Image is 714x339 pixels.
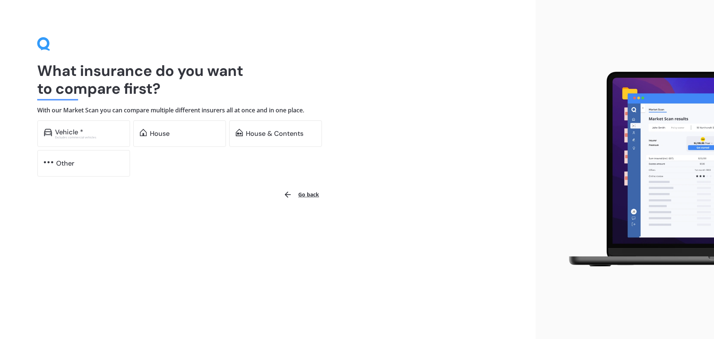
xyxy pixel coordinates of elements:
[55,128,83,136] div: Vehicle *
[558,67,714,272] img: laptop.webp
[44,159,53,166] img: other.81dba5aafe580aa69f38.svg
[150,130,170,137] div: House
[37,106,498,114] h4: With our Market Scan you can compare multiple different insurers all at once and in one place.
[44,129,52,136] img: car.f15378c7a67c060ca3f3.svg
[246,130,303,137] div: House & Contents
[236,129,243,136] img: home-and-contents.b802091223b8502ef2dd.svg
[37,62,498,97] h1: What insurance do you want to compare first?
[279,186,324,204] button: Go back
[140,129,147,136] img: home.91c183c226a05b4dc763.svg
[56,160,74,167] div: Other
[55,136,123,139] div: Excludes commercial vehicles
